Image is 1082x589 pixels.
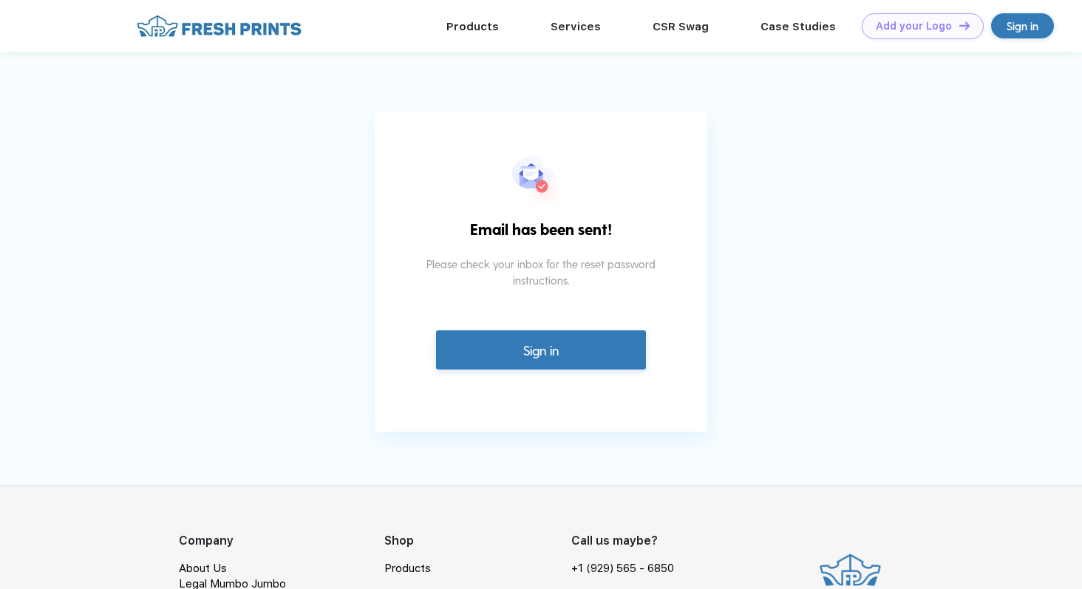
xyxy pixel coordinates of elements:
[441,217,641,256] div: Email has been sent!
[446,20,499,33] a: Products
[571,532,684,550] div: Call us maybe?
[384,532,571,550] div: Shop
[959,21,970,30] img: DT
[179,562,227,575] a: About Us
[384,562,431,575] a: Products
[876,20,952,33] div: Add your Logo
[425,256,658,319] div: Please check your inbox for the reset password instructions.
[571,561,674,576] a: +1 (929) 565 - 6850
[991,13,1054,38] a: Sign in
[132,13,306,39] img: fo%20logo%202.webp
[179,532,384,550] div: Company
[436,330,646,370] a: Sign in
[512,155,570,217] img: reset_link_icon.svg
[1007,18,1038,35] div: Sign in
